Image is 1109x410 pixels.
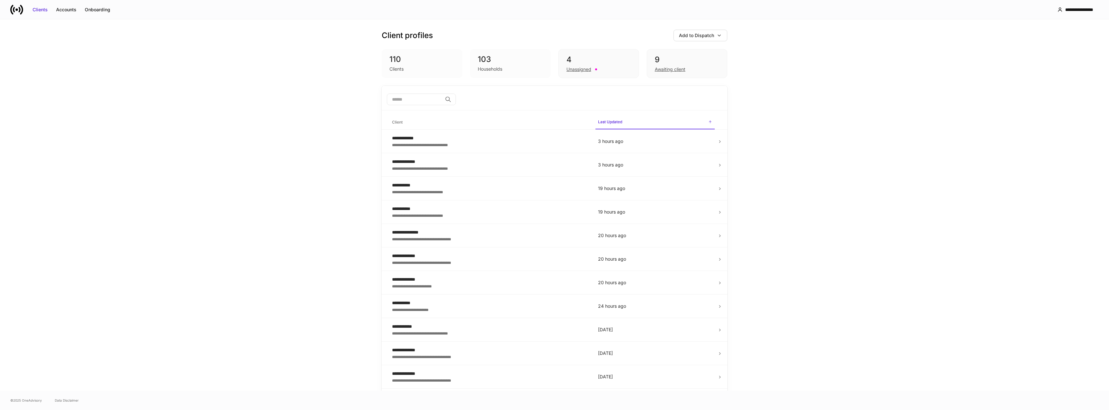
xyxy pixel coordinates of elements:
[598,326,712,333] p: [DATE]
[389,54,455,65] div: 110
[392,119,403,125] h6: Client
[679,32,714,39] div: Add to Dispatch
[566,66,591,73] div: Unassigned
[655,55,719,65] div: 9
[478,66,502,72] div: Households
[598,209,712,215] p: 19 hours ago
[52,5,81,15] button: Accounts
[10,398,42,403] span: © 2025 OneAdvisory
[598,162,712,168] p: 3 hours ago
[673,30,727,41] button: Add to Dispatch
[478,54,543,65] div: 103
[33,6,48,13] div: Clients
[389,66,404,72] div: Clients
[389,116,590,129] span: Client
[598,119,622,125] h6: Last Updated
[655,66,685,73] div: Awaiting client
[598,374,712,380] p: [DATE]
[595,115,715,129] span: Last Updated
[598,256,712,262] p: 20 hours ago
[56,6,76,13] div: Accounts
[598,279,712,286] p: 20 hours ago
[598,350,712,356] p: [DATE]
[558,49,639,78] div: 4Unassigned
[598,232,712,239] p: 20 hours ago
[598,185,712,192] p: 19 hours ago
[55,398,79,403] a: Data Disclaimer
[85,6,110,13] div: Onboarding
[28,5,52,15] button: Clients
[598,303,712,309] p: 24 hours ago
[598,138,712,145] p: 3 hours ago
[382,30,433,41] h3: Client profiles
[647,49,727,78] div: 9Awaiting client
[566,55,631,65] div: 4
[81,5,114,15] button: Onboarding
